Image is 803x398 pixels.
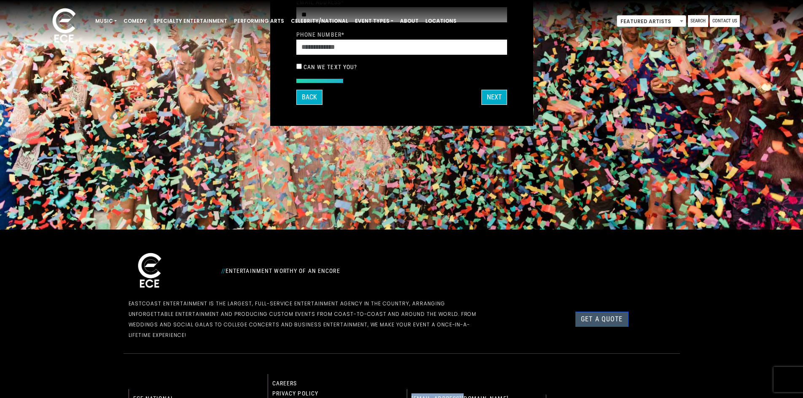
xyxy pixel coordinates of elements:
[303,63,357,71] label: Can we text you?
[150,14,231,28] a: Specialty Entertainment
[272,380,297,387] a: Careers
[129,298,489,340] p: EastCoast Entertainment is the largest, full-service entertainment agency in the country, arrangi...
[481,90,507,105] button: Next
[710,15,740,27] a: Contact Us
[221,267,226,274] span: //
[617,15,686,27] span: Featured Artists
[287,14,352,28] a: Celebrity/National
[231,14,287,28] a: Performing Arts
[92,14,120,28] a: Music
[617,16,686,27] span: Featured Artists
[272,390,319,397] a: Privacy Policy
[296,90,322,105] button: Back
[397,14,422,28] a: About
[120,14,150,28] a: Comedy
[43,6,85,47] img: ece_new_logo_whitev2-1.png
[216,264,494,278] div: Entertainment Worthy of an Encore
[688,15,708,27] a: Search
[575,312,628,327] a: Get a Quote
[352,14,397,28] a: Event Types
[422,14,460,28] a: Locations
[129,251,171,291] img: ece_new_logo_whitev2-1.png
